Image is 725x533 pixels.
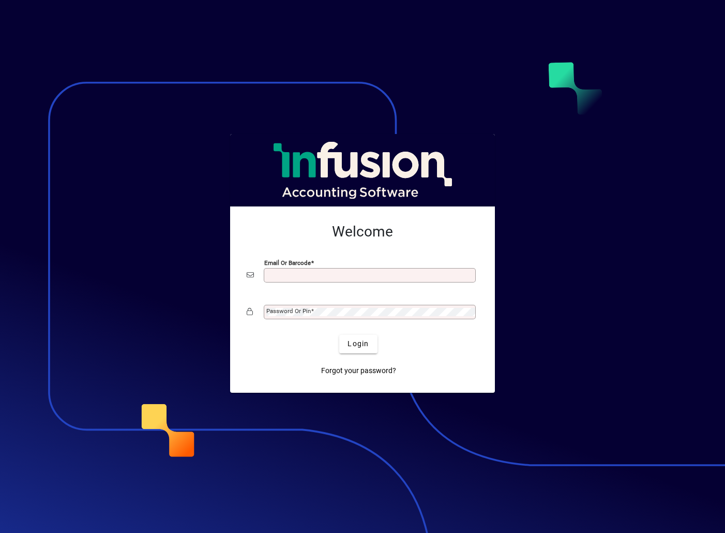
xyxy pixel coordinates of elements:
[317,362,400,380] a: Forgot your password?
[339,335,377,353] button: Login
[266,307,311,315] mat-label: Password or Pin
[247,223,478,241] h2: Welcome
[348,338,369,349] span: Login
[264,259,311,266] mat-label: Email or Barcode
[321,365,396,376] span: Forgot your password?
